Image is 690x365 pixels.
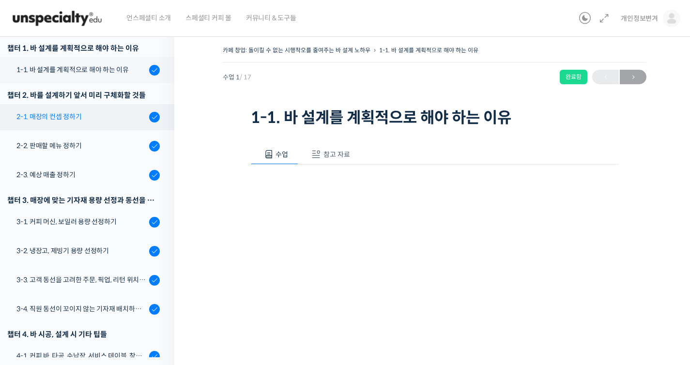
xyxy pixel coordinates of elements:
a: 1-1. 바 설계를 계획적으로 해야 하는 이유 [379,46,478,54]
a: 다음→ [620,70,646,84]
h3: 챕터 1. 바 설계를 계획적으로 해야 하는 이유 [7,42,160,55]
div: 4-1. 커피 바, 타공, 수납장, 서비스 테이블, 창고 및 직원 휴게실 [16,350,146,361]
div: 챕터 3. 매장에 맞는 기자재 용량 선정과 동선을 고려한 기자재 배치 [7,194,160,207]
div: 챕터 4. 바 시공, 설계 시 기타 팁들 [7,328,160,341]
a: 설정 [125,285,186,309]
div: 챕터 2. 바를 설계하기 앞서 미리 구체화할 것들 [7,89,160,102]
div: 2-1. 매장의 컨셉 정하기 [16,111,146,122]
span: 개인정보변겨 [621,14,658,23]
span: 수업 1 [223,74,251,80]
h1: 1-1. 바 설계를 계획적으로 해야 하는 이유 [251,108,619,127]
div: 2-3. 예상 매출 정하기 [16,169,146,180]
span: 대화 [89,300,100,307]
div: 완료함 [560,70,587,84]
span: 참고 자료 [323,150,350,159]
a: 홈 [3,285,64,309]
span: 설정 [150,299,161,307]
div: 2-2. 판매할 메뉴 정하기 [16,140,146,151]
span: → [620,71,646,84]
div: 3-3. 고객 동선을 고려한 주문, 픽업, 리턴 위치 정하기 [16,274,146,285]
span: / 17 [240,73,251,81]
div: 3-1. 커피 머신, 보일러 용량 선정하기 [16,216,146,227]
span: 홈 [31,299,36,307]
div: 1-1. 바 설계를 계획적으로 해야 하는 이유 [16,64,146,75]
div: 3-2. 냉장고, 제빙기 용량 선정하기 [16,245,146,256]
span: 수업 [276,150,288,159]
a: 카페 창업: 돌이킬 수 없는 시행착오를 줄여주는 바 설계 노하우 [223,46,370,54]
div: 3-4. 직원 동선이 꼬이지 않는 기자재 배치하는 방법 [16,304,146,314]
a: 대화 [64,285,125,309]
